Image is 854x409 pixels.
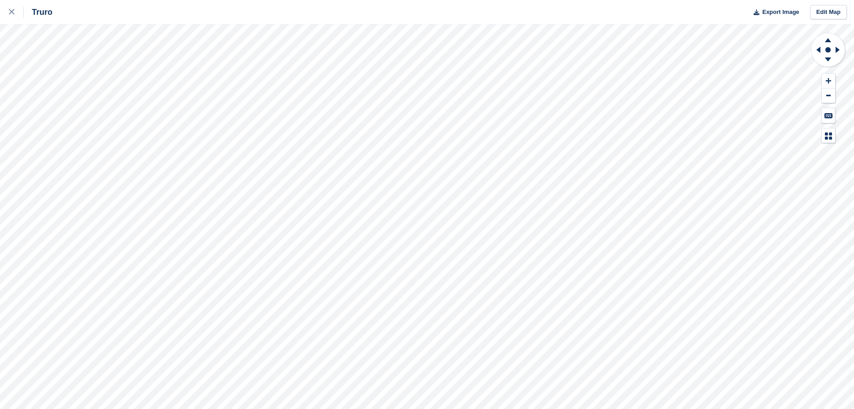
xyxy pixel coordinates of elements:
button: Map Legend [822,128,835,143]
button: Zoom Out [822,88,835,103]
button: Keyboard Shortcuts [822,108,835,123]
div: Truro [24,7,52,18]
button: Zoom In [822,74,835,88]
a: Edit Map [810,5,847,20]
button: Export Image [748,5,799,20]
span: Export Image [762,8,799,17]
